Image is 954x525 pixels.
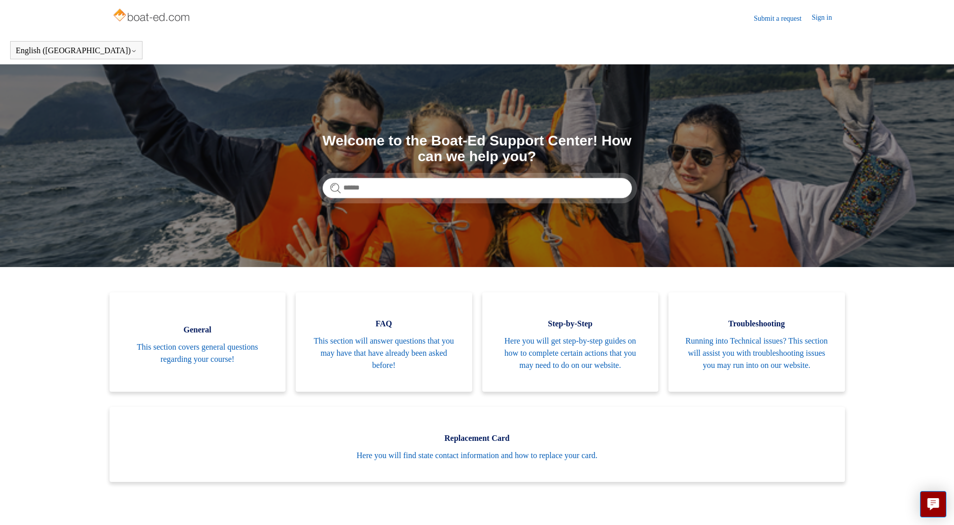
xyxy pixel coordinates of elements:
[754,13,811,24] a: Submit a request
[668,292,845,392] a: Troubleshooting Running into Technical issues? This section will assist you with troubleshooting ...
[125,341,271,365] span: This section covers general questions regarding your course!
[323,133,632,165] h1: Welcome to the Boat-Ed Support Center! How can we help you?
[311,335,457,371] span: This section will answer questions that you may have that have already been asked before!
[125,324,271,336] span: General
[112,6,193,26] img: Boat-Ed Help Center home page
[110,407,845,482] a: Replacement Card Here you will find state contact information and how to replace your card.
[110,292,286,392] a: General This section covers general questions regarding your course!
[125,449,830,462] span: Here you will find state contact information and how to replace your card.
[16,46,137,55] button: English ([GEOGRAPHIC_DATA])
[296,292,472,392] a: FAQ This section will answer questions that you may have that have already been asked before!
[811,12,842,24] a: Sign in
[498,318,644,330] span: Step-by-Step
[920,491,946,517] button: Live chat
[323,178,632,198] input: Search
[311,318,457,330] span: FAQ
[482,292,659,392] a: Step-by-Step Here you will get step-by-step guides on how to complete certain actions that you ma...
[684,318,830,330] span: Troubleshooting
[125,432,830,444] span: Replacement Card
[684,335,830,371] span: Running into Technical issues? This section will assist you with troubleshooting issues you may r...
[498,335,644,371] span: Here you will get step-by-step guides on how to complete certain actions that you may need to do ...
